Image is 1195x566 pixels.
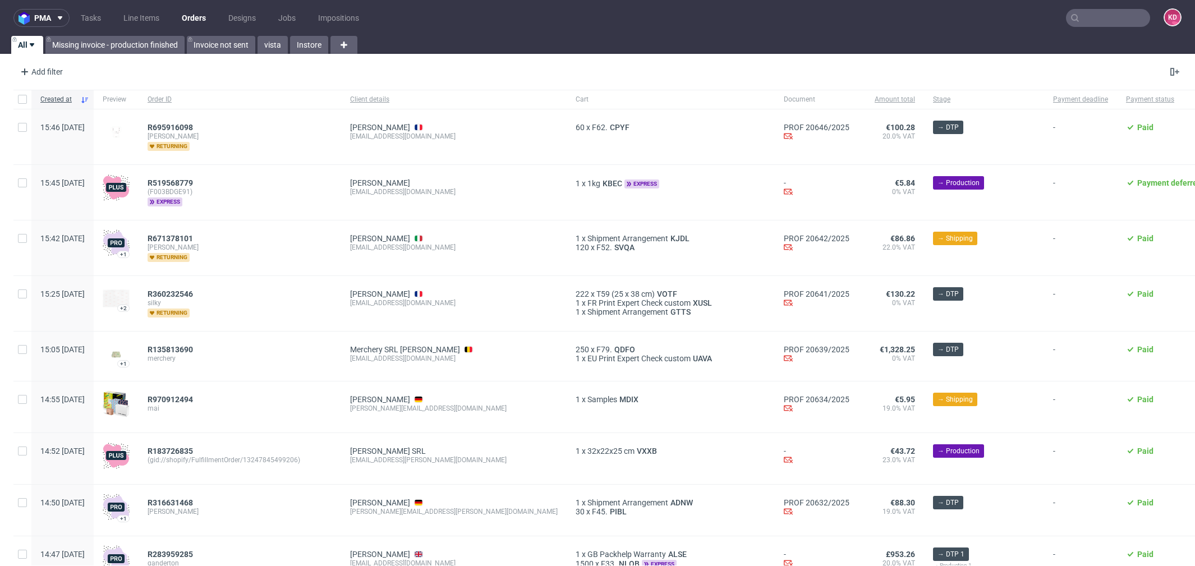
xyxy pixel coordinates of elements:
[890,234,915,243] span: €86.86
[668,498,695,507] a: ADNW
[886,550,915,559] span: £953.26
[576,307,766,316] div: x
[350,507,558,516] div: [PERSON_NAME][EMAIL_ADDRESS][PERSON_NAME][DOMAIN_NAME]
[592,123,608,132] span: F62.
[937,289,959,299] span: → DTP
[40,395,85,404] span: 14:55 [DATE]
[40,178,85,187] span: 15:45 [DATE]
[668,234,692,243] a: KJDL
[576,550,766,559] div: x
[867,507,915,516] span: 19.0% VAT
[576,498,766,507] div: x
[784,289,849,298] a: PROF 20641/2025
[120,251,127,257] div: +1
[587,354,691,363] span: EU Print Expert Check custom
[350,132,558,141] div: [EMAIL_ADDRESS][DOMAIN_NAME]
[120,516,127,522] div: +1
[895,395,915,404] span: €5.95
[350,298,558,307] div: [EMAIL_ADDRESS][DOMAIN_NAME]
[600,179,624,188] span: KBEC
[103,125,130,139] img: data
[311,9,366,27] a: Impositions
[596,243,612,252] span: F52.
[784,95,849,104] span: Document
[668,307,693,316] span: GTTS
[890,498,915,507] span: €88.30
[1137,395,1153,404] span: Paid
[350,447,426,455] a: [PERSON_NAME] SRL
[148,447,195,455] a: R183726835
[576,289,589,298] span: 222
[103,95,130,104] span: Preview
[587,307,668,316] span: Shipment Arrangement
[350,498,410,507] a: [PERSON_NAME]
[1053,123,1108,151] span: -
[350,354,558,363] div: [EMAIL_ADDRESS][DOMAIN_NAME]
[635,447,659,455] a: VXXB
[40,123,85,132] span: 15:46 [DATE]
[120,361,127,367] div: +1
[596,345,612,354] span: F79.
[784,498,849,507] a: PROF 20632/2025
[1137,234,1153,243] span: Paid
[895,178,915,187] span: €5.84
[576,95,766,104] span: Cart
[867,298,915,307] span: 0% VAT
[576,234,580,243] span: 1
[45,36,185,54] a: Missing invoice - production finished
[350,243,558,252] div: [EMAIL_ADDRESS][DOMAIN_NAME]
[148,142,190,151] span: returning
[784,123,849,132] a: PROF 20646/2025
[666,550,689,559] a: ALSE
[40,550,85,559] span: 14:47 [DATE]
[1053,178,1108,206] span: -
[350,550,410,559] a: [PERSON_NAME]
[148,95,332,104] span: Order ID
[617,395,641,404] a: MDIX
[148,123,195,132] a: R695916098
[587,179,600,188] span: 1kg
[784,447,849,466] div: -
[1137,289,1153,298] span: Paid
[1137,123,1153,132] span: Paid
[1053,289,1108,317] span: -
[40,498,85,507] span: 14:50 [DATE]
[576,354,580,363] span: 1
[937,178,980,188] span: → Production
[587,298,691,307] span: FR Print Expert Check custom
[350,404,558,413] div: [PERSON_NAME][EMAIL_ADDRESS][DOMAIN_NAME]
[148,395,193,404] span: R970912494
[148,498,193,507] span: R316631468
[691,354,714,363] a: UAVA
[937,498,959,508] span: → DTP
[937,549,964,559] span: → DTP 1
[350,395,410,404] a: [PERSON_NAME]
[290,36,328,54] a: Instore
[867,354,915,363] span: 0% VAT
[576,298,766,307] div: x
[148,498,195,507] a: R316631468
[148,178,193,187] span: R519568779
[350,178,410,187] a: [PERSON_NAME]
[1137,345,1153,354] span: Paid
[933,95,1035,104] span: Stage
[784,178,849,198] div: -
[576,243,766,252] div: x
[258,36,288,54] a: vista
[576,289,766,298] div: x
[350,289,410,298] a: [PERSON_NAME]
[867,132,915,141] span: 20.0% VAT
[608,123,632,132] a: CPYF
[187,36,255,54] a: Invoice not sent
[103,390,130,417] img: sample-icon.16e107be6ad460a3e330.png
[103,347,130,362] img: version_two_editor_design
[867,455,915,464] span: 23.0% VAT
[148,178,195,187] a: R519568779
[1053,345,1108,367] span: -
[576,178,766,188] div: x
[937,394,973,404] span: → Shipping
[1053,498,1108,522] span: -
[1053,395,1108,419] span: -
